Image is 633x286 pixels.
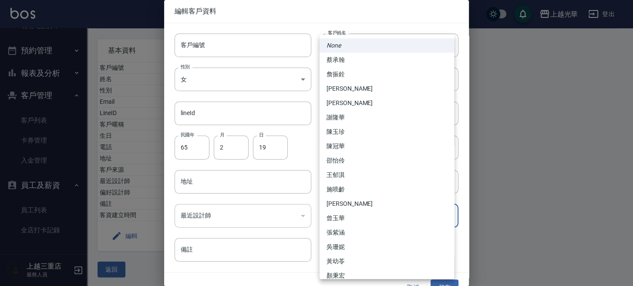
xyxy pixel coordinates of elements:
li: 陳玉珍 [320,125,454,139]
li: [PERSON_NAME] [320,96,454,110]
li: 吳珊妮 [320,240,454,254]
li: 陳冠華 [320,139,454,153]
li: 施喨齡 [320,182,454,197]
li: [PERSON_NAME] [320,197,454,211]
li: 詹振銓 [320,67,454,82]
li: 王郁淇 [320,168,454,182]
li: 顏秉宏 [320,269,454,283]
li: 張紫涵 [320,225,454,240]
li: 曾玉華 [320,211,454,225]
li: 黃幼苓 [320,254,454,269]
li: [PERSON_NAME] [320,82,454,96]
em: None [327,41,341,50]
li: 邵怡伶 [320,153,454,168]
li: 蔡承翰 [320,53,454,67]
li: 謝隆華 [320,110,454,125]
